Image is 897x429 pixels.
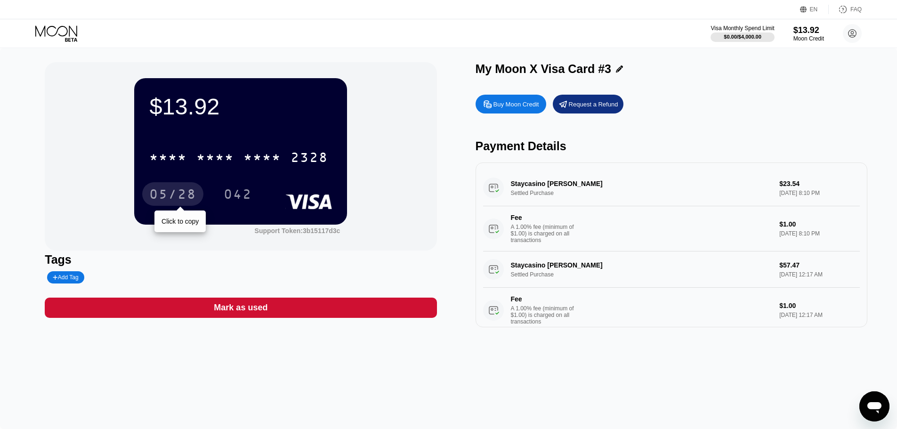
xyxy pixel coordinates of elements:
[149,188,196,203] div: 05/28
[711,25,774,42] div: Visa Monthly Spend Limit$0.00/$4,000.00
[149,93,332,120] div: $13.92
[724,34,761,40] div: $0.00 / $4,000.00
[255,227,340,235] div: Support Token: 3b15117d3c
[483,288,860,333] div: FeeA 1.00% fee (minimum of $1.00) is charged on all transactions$1.00[DATE] 12:17 AM
[850,6,862,13] div: FAQ
[483,206,860,251] div: FeeA 1.00% fee (minimum of $1.00) is charged on all transactions$1.00[DATE] 8:10 PM
[800,5,829,14] div: EN
[810,6,818,13] div: EN
[476,95,546,113] div: Buy Moon Credit
[47,271,84,283] div: Add Tag
[217,182,259,206] div: 042
[45,298,436,318] div: Mark as used
[142,182,203,206] div: 05/28
[493,100,539,108] div: Buy Moon Credit
[511,305,582,325] div: A 1.00% fee (minimum of $1.00) is charged on all transactions
[476,62,612,76] div: My Moon X Visa Card #3
[793,25,824,42] div: $13.92Moon Credit
[793,25,824,35] div: $13.92
[511,224,582,243] div: A 1.00% fee (minimum of $1.00) is charged on all transactions
[511,295,577,303] div: Fee
[779,230,859,237] div: [DATE] 8:10 PM
[553,95,623,113] div: Request a Refund
[476,139,867,153] div: Payment Details
[569,100,618,108] div: Request a Refund
[779,302,859,309] div: $1.00
[224,188,252,203] div: 042
[829,5,862,14] div: FAQ
[779,220,859,228] div: $1.00
[162,218,199,225] div: Click to copy
[711,25,774,32] div: Visa Monthly Spend Limit
[511,214,577,221] div: Fee
[45,253,436,267] div: Tags
[53,274,78,281] div: Add Tag
[859,391,889,421] iframe: Button to launch messaging window
[291,151,328,166] div: 2328
[214,302,267,313] div: Mark as used
[255,227,340,235] div: Support Token:3b15117d3c
[779,312,859,318] div: [DATE] 12:17 AM
[793,35,824,42] div: Moon Credit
